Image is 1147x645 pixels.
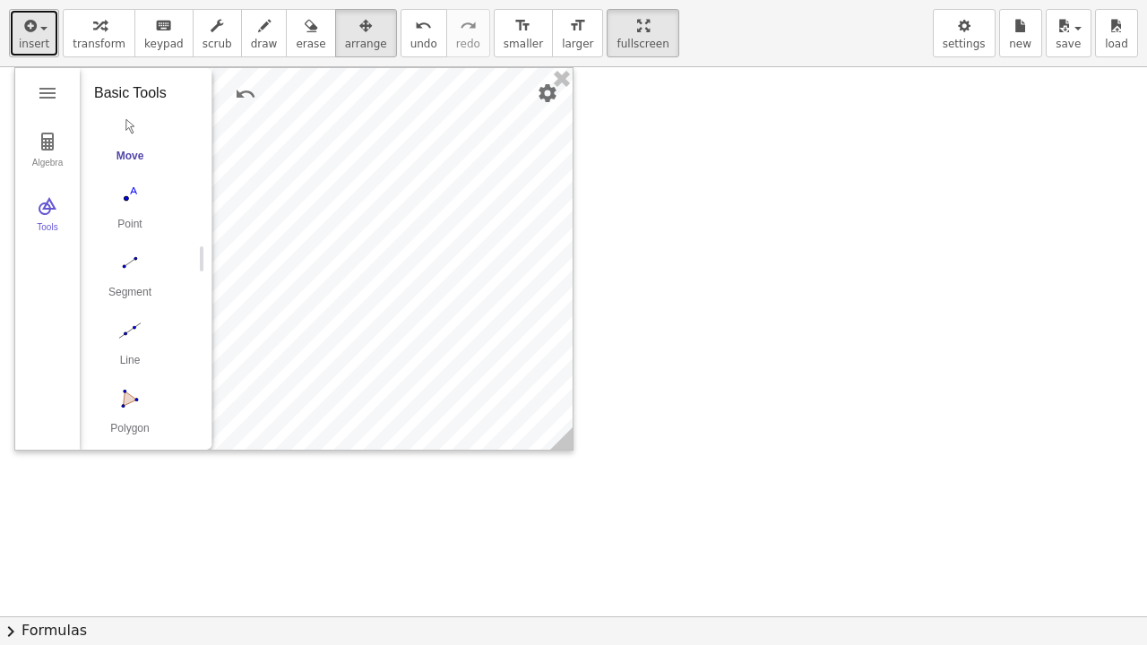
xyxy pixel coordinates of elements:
div: Basic Tools [94,82,184,104]
button: undoundo [401,9,447,57]
button: Segment. Select two points or positions [94,247,166,312]
div: Line [94,354,166,379]
button: Polygon. Select all vertices, then first vertex again [94,383,166,448]
i: format_size [514,15,531,37]
div: Move [94,150,166,175]
span: new [1009,38,1031,50]
span: insert [19,38,49,50]
button: settings [933,9,996,57]
button: scrub [193,9,242,57]
span: load [1105,38,1128,50]
div: Point [94,218,166,243]
span: larger [562,38,593,50]
button: load [1095,9,1138,57]
button: fullscreen [607,9,678,57]
button: erase [286,9,335,57]
button: transform [63,9,135,57]
span: redo [456,38,480,50]
div: Polygon [94,422,166,447]
span: erase [296,38,325,50]
button: insert [9,9,59,57]
span: draw [251,38,278,50]
button: draw [241,9,288,57]
i: undo [415,15,432,37]
button: Undo [229,78,262,110]
button: keyboardkeypad [134,9,194,57]
span: settings [943,38,986,50]
button: Point. Select position or line, function, or curve [94,179,166,244]
div: Segment [94,286,166,311]
img: Main Menu [37,82,58,104]
i: keyboard [155,15,172,37]
button: redoredo [446,9,490,57]
span: transform [73,38,125,50]
span: fullscreen [617,38,668,50]
button: Move. Drag or select object [94,111,166,176]
button: new [999,9,1042,57]
div: Tools [19,222,76,247]
span: undo [410,38,437,50]
span: keypad [144,38,184,50]
button: format_sizelarger [552,9,603,57]
button: arrange [335,9,397,57]
span: save [1056,38,1081,50]
span: scrub [203,38,232,50]
button: Line. Select two points or positions [94,315,166,380]
span: smaller [504,38,543,50]
button: Settings [531,77,564,109]
span: arrange [345,38,387,50]
i: format_size [569,15,586,37]
i: redo [460,15,477,37]
button: save [1046,9,1091,57]
div: Algebra [19,158,76,183]
button: format_sizesmaller [494,9,553,57]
